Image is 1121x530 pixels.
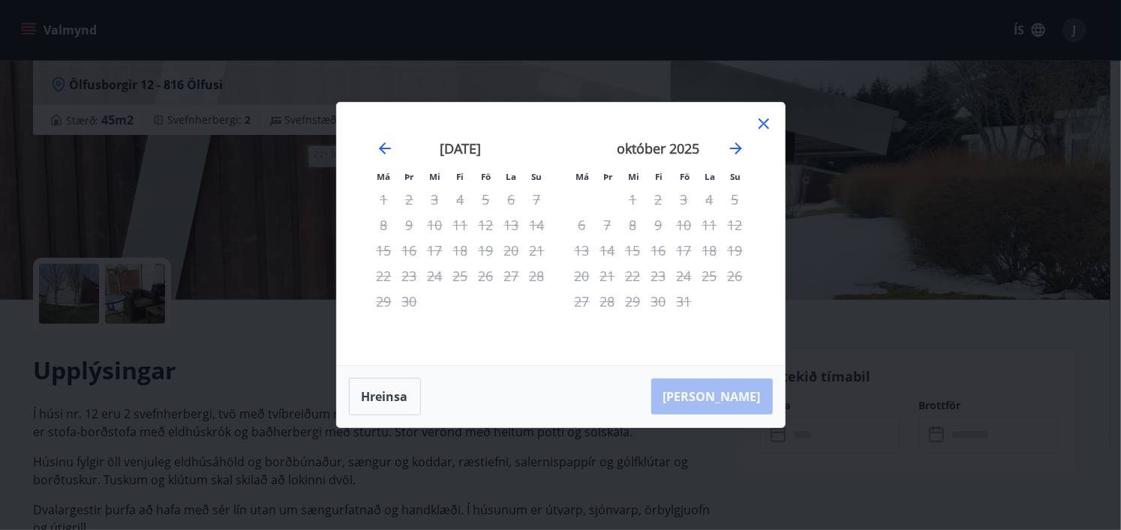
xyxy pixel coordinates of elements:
[672,187,697,212] td: Not available. föstudagur, 3. október 2025
[499,212,524,238] td: Not available. laugardagur, 13. september 2025
[621,187,646,212] td: Not available. miðvikudagur, 1. október 2025
[595,263,621,289] td: Not available. þriðjudagur, 21. október 2025
[731,171,741,182] small: Su
[371,238,397,263] td: Not available. mánudagur, 15. september 2025
[570,238,595,263] td: Not available. mánudagur, 13. október 2025
[422,263,448,289] td: Not available. miðvikudagur, 24. september 2025
[499,187,524,212] td: Not available. laugardagur, 6. september 2025
[524,212,550,238] td: Not available. sunnudagur, 14. september 2025
[448,238,473,263] td: Not available. fimmtudagur, 18. september 2025
[628,171,639,182] small: Mi
[440,139,481,157] strong: [DATE]
[371,289,397,314] td: Not available. mánudagur, 29. september 2025
[595,238,621,263] td: Not available. þriðjudagur, 14. október 2025
[499,238,524,263] td: Not available. laugardagur, 20. september 2025
[680,171,690,182] small: Fö
[621,289,646,314] td: Not available. miðvikudagur, 29. október 2025
[422,238,448,263] td: Not available. miðvikudagur, 17. september 2025
[646,238,672,263] td: Not available. fimmtudagur, 16. október 2025
[621,238,646,263] td: Not available. miðvikudagur, 15. október 2025
[570,263,595,289] td: Not available. mánudagur, 20. október 2025
[646,263,672,289] td: Not available. fimmtudagur, 23. október 2025
[371,212,397,238] td: Not available. mánudagur, 8. september 2025
[473,212,499,238] td: Not available. föstudagur, 12. september 2025
[506,171,517,182] small: La
[524,187,550,212] td: Not available. sunnudagur, 7. september 2025
[397,187,422,212] td: Not available. þriðjudagur, 2. september 2025
[697,238,723,263] td: Not available. laugardagur, 18. október 2025
[656,171,663,182] small: Fi
[672,212,697,238] td: Not available. föstudagur, 10. október 2025
[422,187,448,212] td: Not available. miðvikudagur, 3. september 2025
[697,212,723,238] td: Not available. laugardagur, 11. október 2025
[621,212,646,238] td: Not available. miðvikudagur, 8. október 2025
[646,187,672,212] td: Not available. fimmtudagur, 2. október 2025
[595,212,621,238] td: Not available. þriðjudagur, 7. október 2025
[473,263,499,289] td: Not available. föstudagur, 26. september 2025
[697,187,723,212] td: Not available. laugardagur, 4. október 2025
[405,171,414,182] small: Þr
[371,187,397,212] td: Not available. mánudagur, 1. september 2025
[697,263,723,289] td: Not available. laugardagur, 25. október 2025
[705,171,716,182] small: La
[618,139,700,157] strong: október 2025
[448,212,473,238] td: Not available. fimmtudagur, 11. september 2025
[672,238,697,263] td: Not available. föstudagur, 17. október 2025
[397,238,422,263] td: Not available. þriðjudagur, 16. september 2025
[499,263,524,289] td: Not available. laugardagur, 27. september 2025
[397,212,422,238] td: Not available. þriðjudagur, 9. september 2025
[376,139,394,157] div: Move backward to switch to the previous month.
[532,171,542,182] small: Su
[457,171,464,182] small: Fi
[524,263,550,289] td: Not available. sunnudagur, 28. september 2025
[646,289,672,314] td: Not available. fimmtudagur, 30. október 2025
[349,378,421,415] button: Hreinsa
[397,263,422,289] td: Not available. þriðjudagur, 23. september 2025
[371,263,397,289] td: Not available. mánudagur, 22. september 2025
[448,187,473,212] td: Not available. fimmtudagur, 4. september 2025
[604,171,613,182] small: Þr
[473,238,499,263] td: Not available. föstudagur, 19. september 2025
[672,263,697,289] td: Not available. föstudagur, 24. október 2025
[723,187,748,212] td: Not available. sunnudagur, 5. október 2025
[723,263,748,289] td: Not available. sunnudagur, 26. október 2025
[397,289,422,314] td: Not available. þriðjudagur, 30. september 2025
[723,238,748,263] td: Not available. sunnudagur, 19. október 2025
[377,171,391,182] small: Má
[646,212,672,238] td: Not available. fimmtudagur, 9. október 2025
[422,212,448,238] td: Not available. miðvikudagur, 10. september 2025
[355,121,767,347] div: Calendar
[448,263,473,289] td: Not available. fimmtudagur, 25. september 2025
[621,263,646,289] td: Not available. miðvikudagur, 22. október 2025
[727,139,745,157] div: Move forward to switch to the next month.
[429,171,440,182] small: Mi
[672,289,697,314] td: Not available. föstudagur, 31. október 2025
[570,289,595,314] td: Not available. mánudagur, 27. október 2025
[481,171,491,182] small: Fö
[570,212,595,238] td: Not available. mánudagur, 6. október 2025
[723,212,748,238] td: Not available. sunnudagur, 12. október 2025
[473,187,499,212] td: Not available. föstudagur, 5. september 2025
[576,171,590,182] small: Má
[524,238,550,263] td: Not available. sunnudagur, 21. september 2025
[595,289,621,314] td: Not available. þriðjudagur, 28. október 2025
